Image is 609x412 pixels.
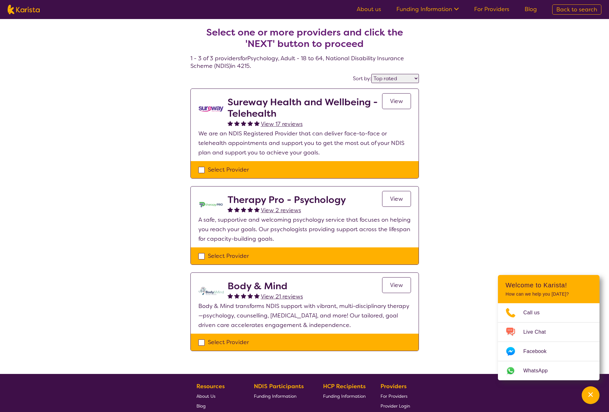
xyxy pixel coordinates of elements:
[196,403,206,409] span: Blog
[261,292,303,301] a: View 21 reviews
[248,207,253,212] img: fullstar
[323,391,366,401] a: Funding Information
[198,301,411,330] p: Body & Mind transforms NDIS support with vibrant, multi-disciplinary therapy—psychology, counsell...
[228,194,346,206] h2: Therapy Pro - Psychology
[228,96,382,119] h2: Sureway Health and Wellbeing - Telehealth
[254,393,296,399] span: Funding Information
[254,293,260,298] img: fullstar
[198,96,224,122] img: vgwqq8bzw4bddvbx0uac.png
[190,11,419,70] h4: 1 - 3 of 3 providers for Psychology , Adult - 18 to 64 , National Disability Insurance Scheme (ND...
[198,194,224,215] img: dzo1joyl8vpkomu9m2qk.jpg
[523,327,553,337] span: Live Chat
[323,393,366,399] span: Funding Information
[498,303,599,380] ul: Choose channel
[248,293,253,298] img: fullstar
[254,383,304,390] b: NDIS Participants
[381,401,410,411] a: Provider Login
[523,308,547,317] span: Call us
[234,207,240,212] img: fullstar
[396,5,459,13] a: Funding Information
[390,281,403,289] span: View
[198,280,224,301] img: qmpolprhjdhzpcuekzqg.svg
[228,207,233,212] img: fullstar
[382,277,411,293] a: View
[228,121,233,126] img: fullstar
[523,366,555,376] span: WhatsApp
[198,129,411,157] p: We are an NDIS Registered Provider that can deliver face-to-face or telehealth appointments and s...
[254,207,260,212] img: fullstar
[254,391,308,401] a: Funding Information
[523,347,554,356] span: Facebook
[381,403,410,409] span: Provider Login
[241,121,246,126] img: fullstar
[525,5,537,13] a: Blog
[198,215,411,244] p: A safe, supportive and welcoming psychology service that focuses on helping you reach your goals....
[390,97,403,105] span: View
[474,5,509,13] a: For Providers
[261,120,303,128] span: View 17 reviews
[196,393,215,399] span: About Us
[234,293,240,298] img: fullstar
[196,401,239,411] a: Blog
[261,206,301,215] a: View 2 reviews
[552,4,601,15] a: Back to search
[196,383,225,390] b: Resources
[390,195,403,203] span: View
[228,293,233,298] img: fullstar
[248,121,253,126] img: fullstar
[357,5,381,13] a: About us
[582,386,599,404] button: Channel Menu
[381,393,407,399] span: For Providers
[8,5,40,14] img: Karista logo
[506,291,592,297] p: How can we help you [DATE]?
[381,383,407,390] b: Providers
[234,121,240,126] img: fullstar
[498,361,599,380] a: Web link opens in a new tab.
[381,391,410,401] a: For Providers
[241,293,246,298] img: fullstar
[241,207,246,212] img: fullstar
[556,6,597,13] span: Back to search
[228,280,303,292] h2: Body & Mind
[498,275,599,380] div: Channel Menu
[382,93,411,109] a: View
[382,191,411,207] a: View
[506,281,592,289] h2: Welcome to Karista!
[196,391,239,401] a: About Us
[261,119,303,129] a: View 17 reviews
[353,75,371,82] label: Sort by:
[198,27,411,49] h2: Select one or more providers and click the 'NEXT' button to proceed
[261,206,301,214] span: View 2 reviews
[261,293,303,300] span: View 21 reviews
[323,383,366,390] b: HCP Recipients
[254,121,260,126] img: fullstar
